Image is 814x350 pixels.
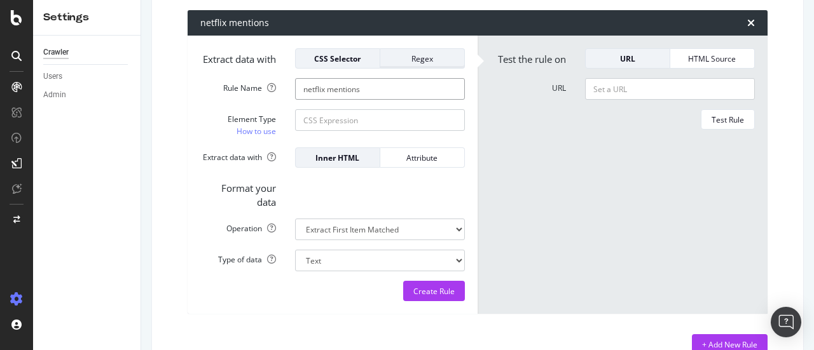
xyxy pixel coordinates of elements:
[306,53,369,64] div: CSS Selector
[585,78,755,100] input: Set a URL
[43,10,130,25] div: Settings
[701,109,755,130] button: Test Rule
[380,147,465,168] button: Attribute
[712,114,744,125] div: Test Rule
[43,70,132,83] a: Users
[191,78,286,93] label: Rule Name
[390,152,454,163] div: Attribute
[295,147,380,168] button: Inner HTML
[43,70,62,83] div: Users
[702,339,757,350] div: + Add New Rule
[43,88,66,102] div: Admin
[43,46,132,59] a: Crawler
[481,48,576,66] label: Test the rule on
[191,177,286,209] label: Format your data
[237,125,276,138] a: How to use
[403,281,465,301] button: Create Rule
[670,48,755,69] button: HTML Source
[43,88,132,102] a: Admin
[596,53,659,64] div: URL
[295,48,380,69] button: CSS Selector
[481,78,576,93] label: URL
[771,307,801,337] div: Open Intercom Messenger
[200,114,276,125] div: Element Type
[295,109,465,131] input: CSS Expression
[43,46,69,59] div: Crawler
[747,18,755,28] div: times
[191,219,286,234] label: Operation
[191,147,286,163] label: Extract data with
[295,78,465,100] input: Provide a name
[191,250,286,265] label: Type of data
[413,286,455,297] div: Create Rule
[390,53,454,64] div: Regex
[200,17,269,29] div: netflix mentions
[680,53,744,64] div: HTML Source
[306,152,369,163] div: Inner HTML
[585,48,670,69] button: URL
[380,48,465,69] button: Regex
[191,48,286,66] label: Extract data with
